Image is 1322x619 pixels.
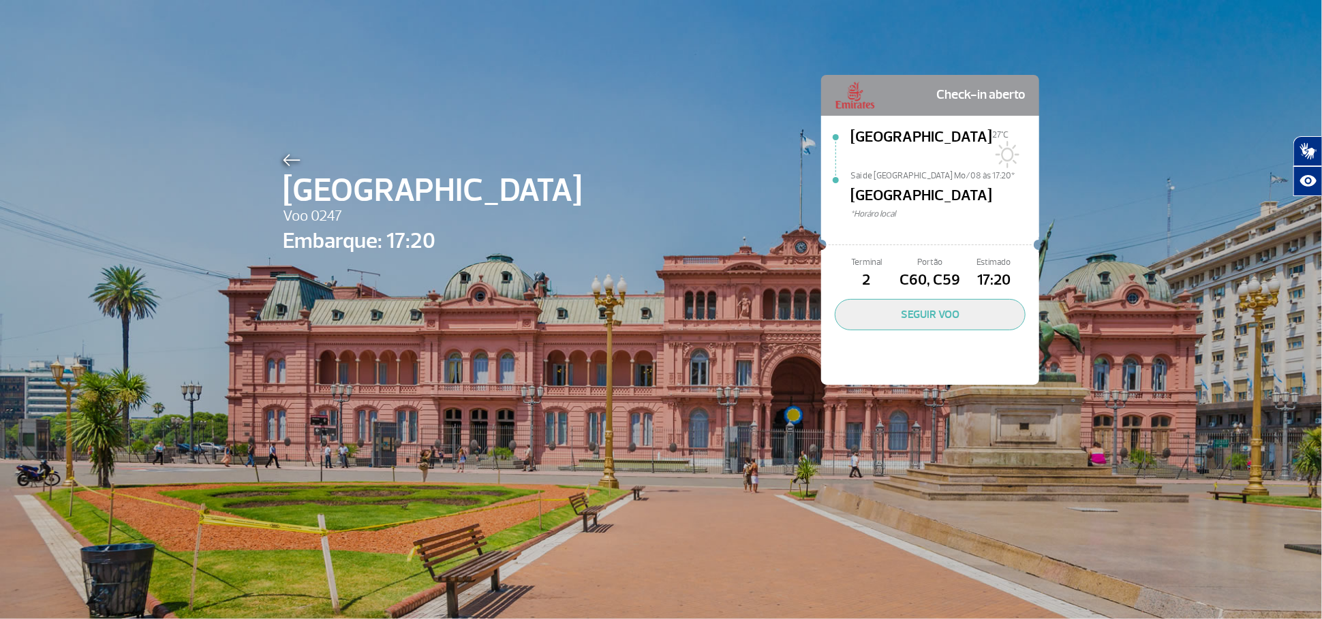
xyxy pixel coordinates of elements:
span: 17:20 [962,269,1026,292]
span: Embarque: 17:20 [283,225,582,257]
span: Portão [898,256,962,269]
div: Plugin de acessibilidade da Hand Talk. [1293,136,1322,196]
button: Abrir recursos assistivos. [1293,166,1322,196]
span: C60, C59 [898,269,962,292]
span: 27°C [992,129,1009,140]
button: Abrir tradutor de língua de sinais. [1293,136,1322,166]
span: *Horáro local [850,208,1039,221]
span: Sai de [GEOGRAPHIC_DATA] Mo/08 às 17:20* [850,170,1039,179]
span: 2 [835,269,898,292]
span: [GEOGRAPHIC_DATA] [850,126,992,170]
span: Estimado [962,256,1026,269]
span: Voo 0247 [283,205,582,228]
span: [GEOGRAPHIC_DATA] [283,166,582,215]
span: Terminal [835,256,898,269]
img: Sol [992,141,1019,168]
span: Check-in aberto [936,82,1026,109]
button: SEGUIR VOO [835,299,1026,330]
span: [GEOGRAPHIC_DATA] [850,185,992,208]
